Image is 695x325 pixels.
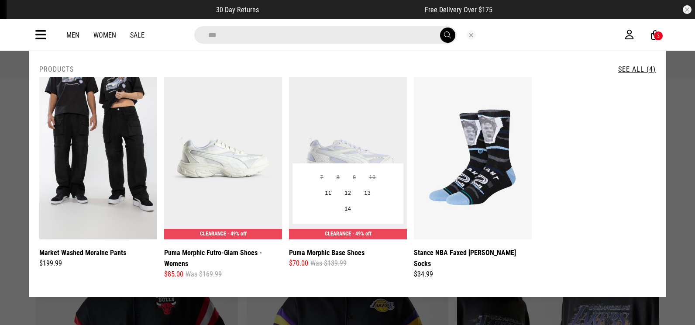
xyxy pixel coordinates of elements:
[358,186,377,201] button: 13
[39,77,157,239] img: Market Washed Moraine Pants in Black
[414,269,532,280] div: $34.99
[425,6,492,14] span: Free Delivery Over $175
[130,31,145,39] a: Sale
[186,269,222,280] span: Was $169.99
[325,231,351,237] span: CLEARANCE
[310,258,347,269] span: Was $139.99
[289,77,407,239] img: Puma Morphic Base Shoes in White
[39,247,126,258] a: Market Washed Moraine Pants
[618,65,656,73] a: See All (4)
[164,247,282,269] a: Puma Morphic Futro-Glam Shoes - Womens
[216,6,259,14] span: 30 Day Returns
[164,77,282,239] img: Puma Morphic Futro-glam Shoes - Womens in Grey
[330,170,346,186] button: 8
[414,77,532,239] img: Stance Nba Faxed Morant Socks in Black
[164,269,183,280] span: $85.00
[466,30,476,40] button: Close search
[363,170,382,186] button: 10
[289,247,365,258] a: Puma Morphic Base Shoes
[39,258,157,269] div: $199.99
[414,247,532,269] a: Stance NBA Faxed [PERSON_NAME] Socks
[93,31,116,39] a: Women
[66,31,79,39] a: Men
[200,231,226,237] span: CLEARANCE
[313,170,330,186] button: 7
[338,201,358,217] button: 14
[7,3,33,30] button: Open LiveChat chat widget
[346,170,362,186] button: 9
[657,33,660,39] div: 3
[227,231,247,237] span: - 49% off
[352,231,372,237] span: - 49% off
[289,258,308,269] span: $70.00
[39,65,74,73] h2: Products
[338,186,358,201] button: 12
[319,186,338,201] button: 11
[651,31,659,40] a: 3
[276,5,407,14] iframe: Customer reviews powered by Trustpilot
